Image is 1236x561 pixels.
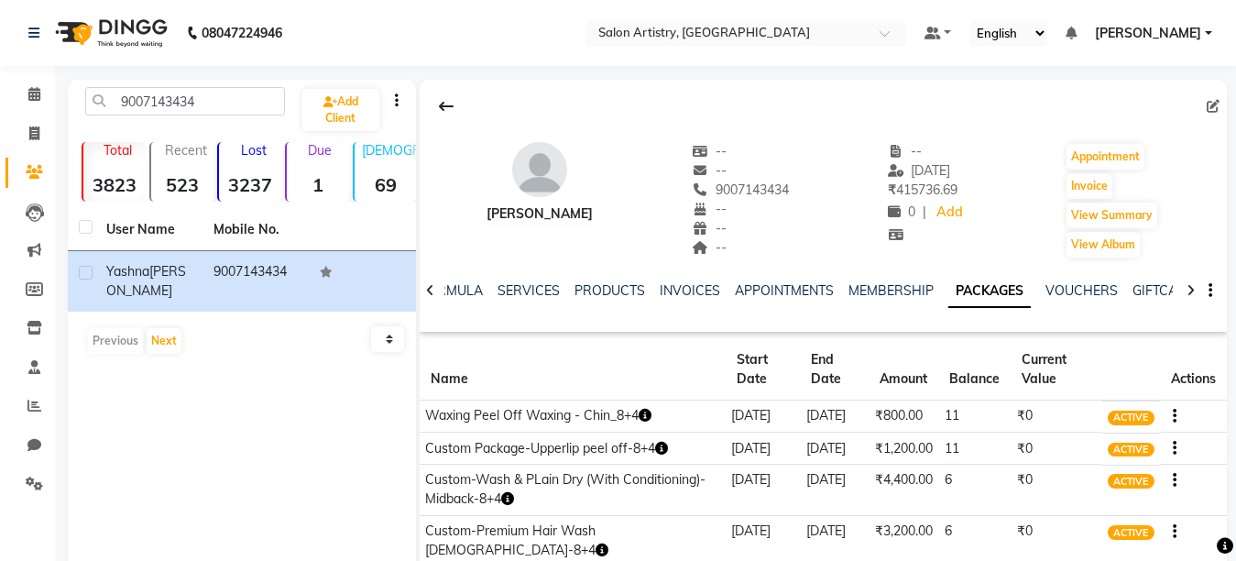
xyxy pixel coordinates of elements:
a: PRODUCTS [574,282,645,299]
span: [DATE] [888,162,951,179]
span: 0 [888,203,915,220]
span: [PERSON_NAME] [1095,24,1201,43]
strong: 69 [355,173,417,196]
td: 11 [938,401,1011,433]
td: [DATE] [800,465,869,516]
td: [DATE] [800,433,869,465]
b: 08047224946 [202,7,282,59]
td: ₹800.00 [869,401,938,433]
a: GIFTCARDS [1132,282,1204,299]
td: ₹0 [1011,465,1101,516]
a: APPOINTMENTS [735,282,834,299]
th: End Date [800,339,869,401]
td: 11 [938,433,1011,465]
th: User Name [95,209,202,251]
span: ACTIVE [1108,411,1154,425]
strong: 3237 [219,173,281,196]
span: -- [888,143,923,159]
span: 9007143434 [692,181,789,198]
td: ₹0 [1011,401,1101,433]
input: Search by Name/Mobile/Email/Code [85,87,285,115]
a: Add Client [302,89,379,131]
button: Invoice [1066,173,1112,199]
button: View Summary [1066,203,1157,228]
th: Start Date [726,339,800,401]
td: [DATE] [726,433,800,465]
span: -- [692,162,727,179]
span: -- [692,143,727,159]
span: | [923,203,926,222]
th: Mobile No. [202,209,310,251]
th: Balance [938,339,1011,401]
span: Yashna [106,263,149,280]
td: Waxing Peel Off Waxing - Chin_8+4 [420,401,727,433]
img: logo [47,7,172,59]
td: [DATE] [726,401,800,433]
span: 415736.69 [888,181,957,198]
th: Name [420,339,727,401]
th: Amount [869,339,938,401]
td: Custom Package-Upperlip peel off-8+4 [420,433,727,465]
a: FORMULA [420,282,483,299]
td: ₹4,400.00 [869,465,938,516]
span: -- [692,239,727,256]
strong: 1 [287,173,349,196]
td: [DATE] [726,465,800,516]
a: VOUCHERS [1045,282,1118,299]
span: ACTIVE [1108,443,1154,457]
th: Current Value [1011,339,1101,401]
td: ₹1,200.00 [869,433,938,465]
p: Recent [159,142,213,159]
a: MEMBERSHIP [848,282,934,299]
span: ACTIVE [1108,525,1154,540]
p: Total [91,142,146,159]
span: -- [692,201,727,217]
a: PACKAGES [948,275,1031,308]
p: Due [290,142,349,159]
div: Back to Client [427,89,465,124]
button: Appointment [1066,144,1144,170]
div: [PERSON_NAME] [487,204,593,224]
td: 9007143434 [202,251,310,312]
a: Add [934,200,966,225]
td: 6 [938,465,1011,516]
th: Actions [1160,339,1227,401]
p: Lost [226,142,281,159]
span: ₹ [888,181,896,198]
strong: 3823 [83,173,146,196]
a: SERVICES [498,282,560,299]
td: ₹0 [1011,433,1101,465]
td: [DATE] [800,401,869,433]
p: [DEMOGRAPHIC_DATA] [362,142,417,159]
span: -- [692,220,727,236]
button: Next [147,328,181,354]
strong: 523 [151,173,213,196]
button: View Album [1066,232,1140,258]
a: INVOICES [660,282,720,299]
span: ACTIVE [1108,474,1154,489]
img: avatar [512,142,567,197]
td: Custom-Wash & PLain Dry (With Conditioning)-Midback-8+4 [420,465,727,516]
